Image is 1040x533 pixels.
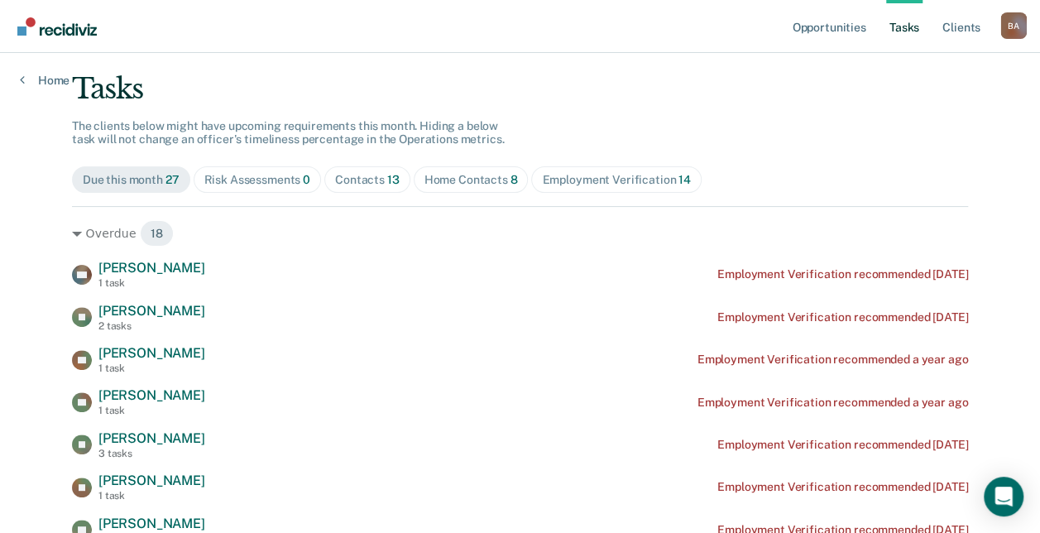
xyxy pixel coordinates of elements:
div: Employment Verification recommended [DATE] [717,267,968,281]
span: [PERSON_NAME] [98,260,205,276]
span: 0 [303,173,310,186]
div: 1 task [98,363,205,374]
div: 1 task [98,490,205,502]
div: Home Contacts [424,173,518,187]
span: 14 [678,173,691,186]
div: 2 tasks [98,320,205,332]
div: Employment Verification recommended a year ago [697,353,969,367]
div: Contacts [335,173,400,187]
div: Due this month [83,173,180,187]
img: Recidiviz [17,17,97,36]
div: B A [1000,12,1027,39]
div: Employment Verification [542,173,690,187]
div: Overdue 18 [72,220,968,247]
div: 3 tasks [98,448,205,459]
span: [PERSON_NAME] [98,303,205,319]
div: Employment Verification recommended [DATE] [717,480,968,494]
span: [PERSON_NAME] [98,345,205,361]
span: 8 [510,173,518,186]
div: Open Intercom Messenger [984,477,1023,516]
button: Profile dropdown button [1000,12,1027,39]
span: 18 [140,220,174,247]
div: 1 task [98,405,205,416]
div: Employment Verification recommended [DATE] [717,310,968,324]
span: [PERSON_NAME] [98,473,205,488]
div: Employment Verification recommended [DATE] [717,438,968,452]
span: [PERSON_NAME] [98,430,205,446]
div: Risk Assessments [204,173,311,187]
span: The clients below might have upcoming requirements this month. Hiding a below task will not chang... [72,119,505,146]
div: 1 task [98,277,205,289]
span: [PERSON_NAME] [98,387,205,403]
a: Home [20,73,69,88]
div: Employment Verification recommended a year ago [697,396,969,410]
div: Tasks [72,72,968,106]
span: 13 [387,173,400,186]
span: 27 [165,173,180,186]
span: [PERSON_NAME] [98,516,205,531]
